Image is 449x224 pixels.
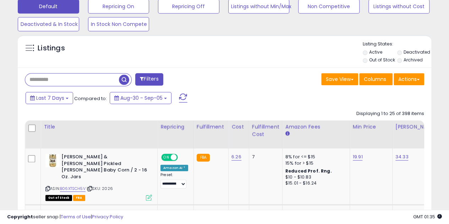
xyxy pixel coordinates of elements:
button: Filters [135,73,163,86]
button: Last 7 Days [26,92,73,104]
div: 15% for > $15 [285,160,344,166]
span: OFF [177,154,188,160]
div: $15.01 - $16.24 [285,180,344,186]
div: Displaying 1 to 25 of 398 items [356,110,424,117]
button: Actions [394,73,424,85]
label: Active [369,49,382,55]
div: Amazon Fees [285,123,347,131]
img: 51fzenocZTL._SL40_.jpg [45,154,60,167]
span: Columns [364,76,386,83]
div: ASIN: [45,154,152,200]
button: Columns [359,73,393,85]
div: seller snap | | [7,214,123,220]
small: Amazon Fees. [285,131,290,137]
button: In Stock Non Compete [88,17,149,31]
b: Reduced Prof. Rng. [285,168,332,174]
b: [PERSON_NAME] & [PERSON_NAME] Pickled [PERSON_NAME] Baby Corn / 2 - 16 Oz. Jars [61,154,148,182]
div: [PERSON_NAME] [395,123,438,131]
a: Terms of Use [61,213,91,220]
strong: Copyright [7,213,33,220]
span: Last 7 Days [36,94,64,102]
span: Compared to: [74,95,107,102]
span: ON [162,154,171,160]
button: Aug-30 - Sep-05 [110,92,171,104]
div: 8% for <= $15 [285,154,344,160]
small: FBA [197,154,210,162]
div: 7 [252,154,277,160]
div: Fulfillment [197,123,225,131]
div: Title [44,123,154,131]
span: FBA [73,195,85,201]
div: Repricing [160,123,191,131]
p: Listing States: [363,41,431,48]
label: Out of Stock [369,57,395,63]
a: B06XTSCH5V [60,186,86,192]
div: Amazon AI * [160,165,188,171]
label: Archived [404,57,423,63]
label: Deactivated [404,49,430,55]
span: | SKU: 2026 [87,186,113,191]
button: Save View [321,73,358,85]
a: Privacy Policy [92,213,123,220]
div: Preset: [160,173,188,189]
a: 34.33 [395,153,409,160]
button: Deactivated & In Stock [18,17,79,31]
span: Aug-30 - Sep-05 [120,94,163,102]
div: Fulfillment Cost [252,123,279,138]
div: Cost [231,123,246,131]
span: 2025-09-13 01:35 GMT [413,213,442,220]
h5: Listings [38,43,65,53]
a: 6.26 [231,153,241,160]
div: $10 - $10.83 [285,174,344,180]
a: 19.91 [353,153,363,160]
div: Min Price [353,123,389,131]
span: All listings that are currently out of stock and unavailable for purchase on Amazon [45,195,72,201]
